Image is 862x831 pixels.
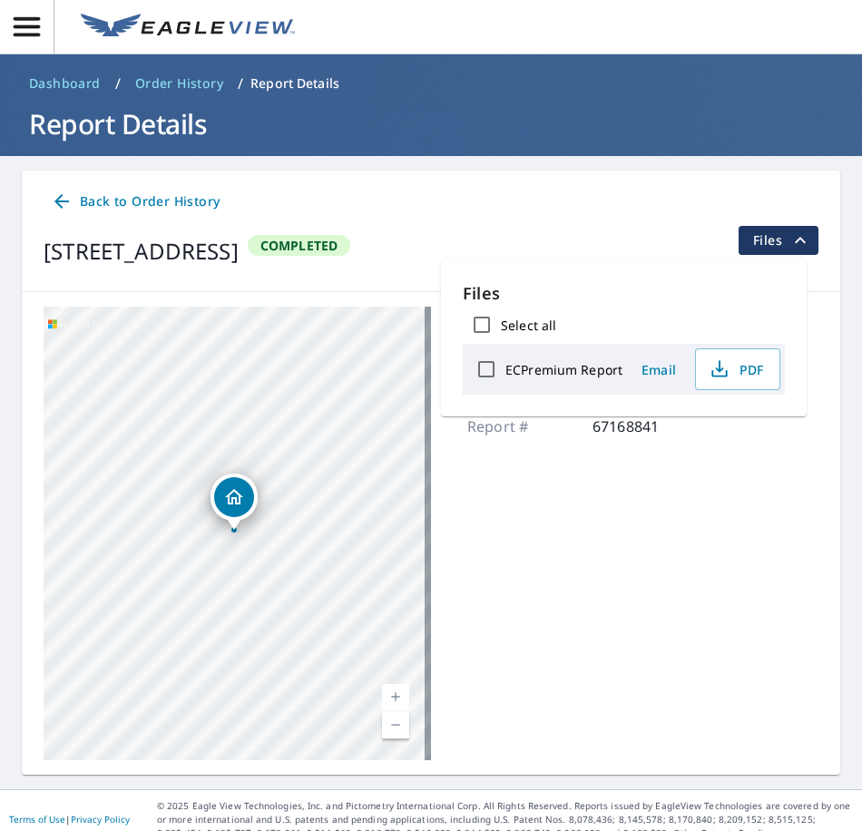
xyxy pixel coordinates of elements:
a: Privacy Policy [71,813,130,826]
p: Report # [467,415,576,437]
div: Dropped pin, building 1, Residential property, 17015 Mulben Ct Richmond, TX 77407 [211,474,258,530]
button: filesDropdownBtn-67168841 [738,226,818,255]
span: Completed [250,237,349,254]
label: ECPremium Report [505,361,622,378]
h1: Report Details [22,105,840,142]
p: Report Details [250,74,339,93]
a: Current Level 19, Zoom Out [382,711,409,738]
li: / [115,73,121,94]
li: / [238,73,243,94]
span: Dashboard [29,74,101,93]
span: Files [753,230,811,251]
span: PDF [707,358,765,380]
button: Email [630,356,688,384]
a: EV Logo [70,3,306,52]
span: Order History [135,74,223,93]
nav: breadcrumb [22,69,840,98]
p: | [9,814,130,825]
div: [STREET_ADDRESS] [44,235,239,268]
img: EV Logo [81,14,295,41]
a: Back to Order History [44,185,227,219]
a: Current Level 19, Zoom In [382,684,409,711]
a: Order History [128,69,230,98]
label: Select all [501,317,556,334]
a: Dashboard [22,69,108,98]
p: 67168841 [593,415,701,437]
button: PDF [695,348,780,390]
span: Email [637,361,681,378]
p: Files [463,281,785,306]
a: Terms of Use [9,813,65,826]
span: Back to Order History [51,191,220,213]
